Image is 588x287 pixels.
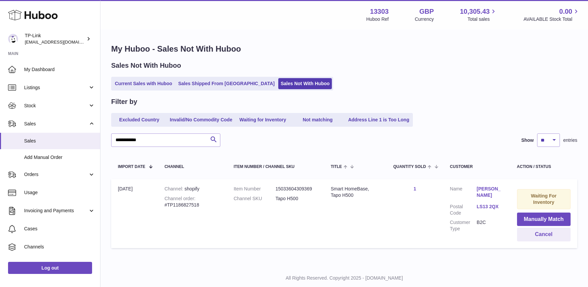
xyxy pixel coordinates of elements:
span: Sales [24,138,95,144]
span: Quantity Sold [393,165,426,169]
span: Stock [24,103,88,109]
h2: Filter by [111,97,137,106]
dt: Item Number [234,186,276,192]
div: Currency [415,16,434,22]
span: 10,305.43 [460,7,490,16]
span: Orders [24,171,88,178]
span: entries [563,137,577,143]
a: Sales Not With Huboo [278,78,332,89]
a: Sales Shipped From [GEOGRAPHIC_DATA] [176,78,277,89]
label: Show [521,137,534,143]
a: [PERSON_NAME] [477,186,504,198]
a: Address Line 1 is Too Long [346,114,412,125]
div: TP-Link [25,33,85,45]
a: Waiting for Inventory [236,114,290,125]
span: Total sales [467,16,497,22]
span: 0.00 [559,7,572,16]
dt: Postal Code [450,204,477,216]
a: Log out [8,262,92,274]
span: Sales [24,121,88,127]
span: Title [331,165,342,169]
span: Listings [24,84,88,91]
a: Excluded Country [113,114,166,125]
span: My Dashboard [24,66,95,73]
span: Invoicing and Payments [24,208,88,214]
strong: Channel [164,186,185,191]
div: shopify [164,186,220,192]
dd: 15033604309369 [276,186,317,192]
a: 1 [414,186,416,191]
a: Not matching [291,114,345,125]
dt: Name [450,186,477,200]
div: Customer [450,165,504,169]
img: gaby.chen@tp-link.com [8,34,18,44]
div: #TP1186827518 [164,195,220,208]
div: Huboo Ref [366,16,389,22]
span: Add Manual Order [24,154,95,161]
td: [DATE] [111,179,158,248]
strong: Channel order [164,196,196,201]
dd: B2C [477,219,504,232]
span: Usage [24,189,95,196]
a: Invalid/No Commodity Code [167,114,235,125]
div: Item Number / Channel SKU [234,165,317,169]
span: Cases [24,226,95,232]
a: LS13 2QX [477,204,504,210]
strong: 13303 [370,7,389,16]
span: Channels [24,244,95,250]
span: Import date [118,165,145,169]
dt: Customer Type [450,219,477,232]
a: Current Sales with Huboo [113,78,174,89]
dd: Tapo H500 [276,195,317,202]
div: Action / Status [517,165,571,169]
h1: My Huboo - Sales Not With Huboo [111,44,577,54]
p: All Rights Reserved. Copyright 2025 - [DOMAIN_NAME] [106,275,583,281]
button: Manually Match [517,213,571,226]
strong: GBP [419,7,434,16]
span: AVAILABLE Stock Total [523,16,580,22]
h2: Sales Not With Huboo [111,61,181,70]
a: 0.00 AVAILABLE Stock Total [523,7,580,22]
div: Smart HomeBase, Tapo H500 [331,186,380,198]
button: Cancel [517,228,571,241]
a: 10,305.43 Total sales [460,7,497,22]
span: [EMAIL_ADDRESS][DOMAIN_NAME] [25,39,98,45]
div: Channel [164,165,220,169]
dt: Channel SKU [234,195,276,202]
strong: Waiting For Inventory [531,193,557,205]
